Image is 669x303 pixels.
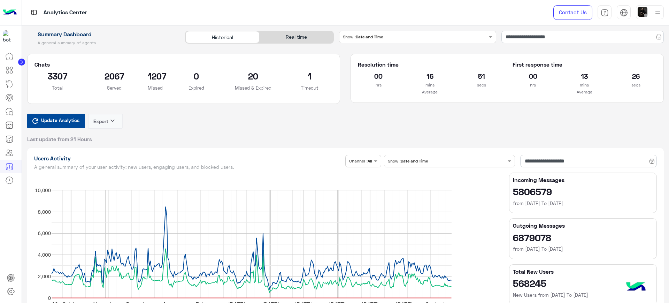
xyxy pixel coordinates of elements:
p: Average [513,89,656,96]
h5: Chats [34,61,333,68]
text: 0 [48,295,51,301]
img: tab [601,9,609,17]
h5: Outgoing Messages [513,222,653,229]
b: Date and Time [356,34,383,39]
h6: from [DATE] To [DATE] [513,200,653,207]
p: Served [91,84,137,91]
span: Last update from 21 Hours [27,136,92,143]
img: tab [30,8,38,17]
h2: 5806579 [513,186,653,197]
a: tab [598,5,612,20]
h1: Summary Dashboard [27,31,177,38]
h2: 3307 [34,70,81,82]
h2: 1 [287,70,333,82]
h5: Resolution time [358,61,502,68]
div: Real time [260,31,333,43]
h5: Total New Users [513,268,653,275]
p: Missed [148,84,163,91]
h2: 00 [358,70,399,82]
h6: from [DATE] To [DATE] [513,245,653,252]
h6: New Users from [DATE] To [DATE] [513,291,653,298]
h1: Users Activity [34,155,343,162]
text: 2,000 [38,273,51,279]
h2: 13 [564,70,605,82]
h2: 568245 [513,278,653,289]
p: Timeout [287,84,333,91]
h2: 16 [409,70,451,82]
h2: 00 [513,70,554,82]
h2: 26 [615,70,656,82]
p: Analytics Center [44,8,87,17]
i: keyboard_arrow_down [108,116,117,125]
h2: 51 [461,70,502,82]
p: secs [461,82,502,89]
span: Update Analytics [39,115,81,125]
p: Missed & Expired [230,84,276,91]
div: Historical [185,31,259,43]
p: Expired [173,84,220,91]
button: Exportkeyboard_arrow_down [88,114,123,129]
h5: A general summary of agents [27,40,177,46]
a: Contact Us [553,5,592,20]
h2: 6879078 [513,232,653,243]
h2: 0 [173,70,220,82]
h5: First response time [513,61,656,68]
h5: A general summary of your user activity: new users, engaging users, and blocked users. [34,164,343,170]
h2: 20 [230,70,276,82]
img: userImage [638,7,647,17]
p: secs [615,82,656,89]
img: Logo [3,5,17,20]
p: mins [564,82,605,89]
p: Average [358,89,502,96]
p: hrs [513,82,554,89]
p: hrs [358,82,399,89]
img: profile [653,8,662,17]
p: mins [409,82,451,89]
h5: Incoming Messages [513,176,653,183]
img: hulul-logo.png [624,275,648,300]
h2: 2067 [91,70,137,82]
text: 6,000 [38,230,51,236]
img: 1403182699927242 [3,30,15,43]
img: tab [620,9,628,17]
p: Total [34,84,81,91]
b: Date and Time [401,158,428,164]
button: Update Analytics [27,114,85,128]
text: 10,000 [35,187,51,193]
text: 8,000 [38,209,51,214]
h2: 1207 [148,70,163,82]
b: All [368,158,372,164]
text: 4,000 [38,252,51,258]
